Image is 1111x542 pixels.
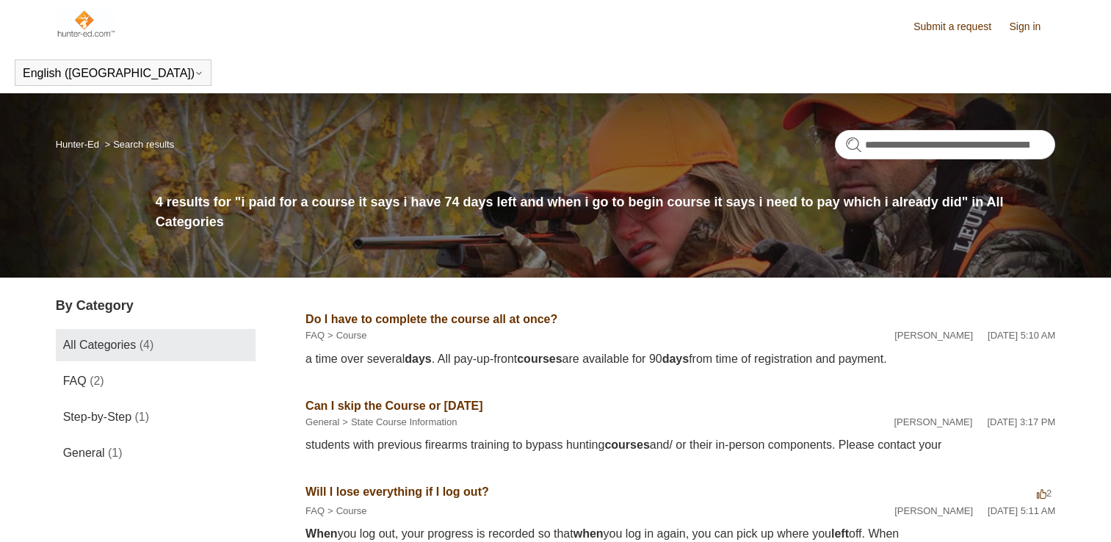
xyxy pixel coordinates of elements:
span: General [63,447,105,459]
em: days [405,353,431,365]
span: (4) [140,339,154,351]
a: Course [336,330,367,341]
span: Step-by-Step [63,411,131,423]
li: [PERSON_NAME] [894,328,973,343]
a: State Course Information [351,416,457,427]
em: days [662,353,689,365]
a: Do I have to complete the course all at once? [305,313,557,325]
li: Course [325,328,367,343]
input: Search [835,130,1055,159]
em: when [573,527,604,540]
div: a time over several . All pay-up-front are available for 90 from time of registration and payment. [305,350,1055,368]
li: Hunter-Ed [56,139,102,150]
em: courses [604,438,649,451]
a: FAQ (2) [56,365,256,397]
a: Can I skip the Course or [DATE] [305,400,483,412]
time: 08/08/2022, 05:11 [988,505,1055,516]
img: Hunter-Ed Help Center home page [56,9,115,38]
a: FAQ [305,505,325,516]
em: left [831,527,849,540]
button: English ([GEOGRAPHIC_DATA]) [23,67,203,80]
li: Search results [102,139,175,150]
a: General [305,416,339,427]
a: Course [336,505,367,516]
span: (2) [90,375,104,387]
span: FAQ [63,375,87,387]
span: (1) [108,447,123,459]
a: FAQ [305,330,325,341]
div: students with previous firearms training to bypass hunting and/ or their in-person components. Pl... [305,436,1055,454]
li: [PERSON_NAME] [894,504,973,518]
span: All Categories [63,339,137,351]
a: General (1) [56,437,256,469]
li: [PERSON_NAME] [894,415,972,430]
em: courses [517,353,562,365]
time: 02/12/2024, 15:17 [987,416,1055,427]
a: All Categories (4) [56,329,256,361]
h3: By Category [56,296,256,316]
h1: 4 results for "i paid for a course it says i have 74 days left and when i go to begin course it s... [156,192,1056,232]
a: Step-by-Step (1) [56,401,256,433]
a: Sign in [1010,19,1056,35]
span: (1) [135,411,150,423]
a: Submit a request [913,19,1006,35]
em: When [305,527,338,540]
a: Will I lose everything if I log out? [305,485,489,498]
li: FAQ [305,328,325,343]
li: General [305,415,339,430]
li: Course [325,504,367,518]
a: Hunter-Ed [56,139,99,150]
li: FAQ [305,504,325,518]
span: 2 [1037,488,1052,499]
time: 08/08/2022, 05:10 [988,330,1055,341]
li: State Course Information [339,415,457,430]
